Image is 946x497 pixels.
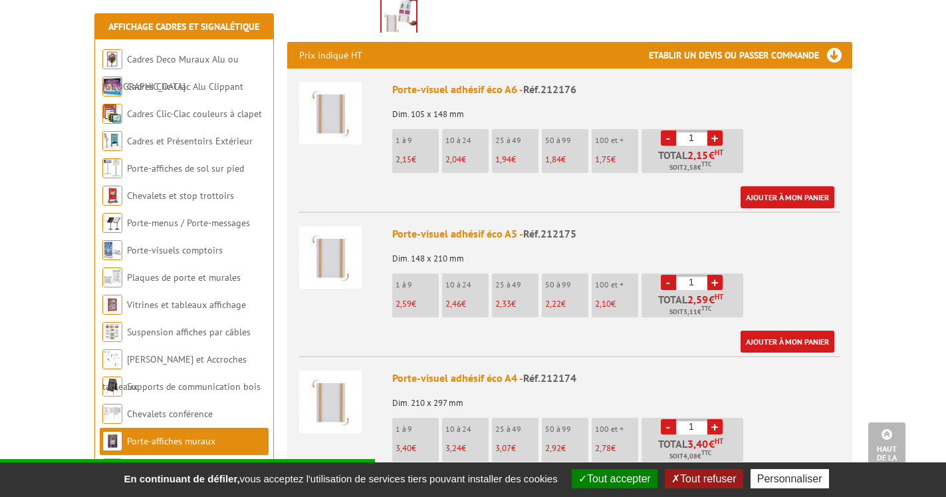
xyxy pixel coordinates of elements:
a: - [661,130,676,146]
a: Cadres Deco Muraux Alu ou [GEOGRAPHIC_DATA] [102,53,239,92]
p: € [396,299,439,309]
img: Suspension affiches par câbles [102,322,122,342]
button: Tout refuser [665,469,743,488]
sup: HT [715,292,723,301]
p: 1 à 9 [396,424,439,434]
a: - [661,419,676,434]
p: € [445,444,489,453]
img: Porte-visuels comptoirs [102,240,122,260]
span: 2,58 [683,162,697,173]
img: Cadres et Présentoirs Extérieur [102,131,122,151]
span: 2,15 [396,154,412,165]
span: 3,11 [683,307,697,317]
a: Ajouter à mon panier [741,186,834,208]
a: Suspension affiches par câbles [127,326,251,338]
p: € [396,155,439,164]
span: € [709,294,715,305]
a: Porte-affiches de sol sur pied [127,162,244,174]
img: Cimaises et Accroches tableaux [102,349,122,369]
a: - [661,275,676,290]
a: + [707,419,723,434]
p: 50 à 99 [545,136,588,145]
a: Haut de la page [868,422,905,477]
img: Porte-visuel adhésif éco A6 [299,82,362,144]
span: 2,46 [445,298,461,309]
a: Chevalets et stop trottoirs [127,190,234,202]
p: € [545,444,588,453]
div: Porte-visuel adhésif éco A5 - [392,226,840,242]
span: vous acceptez l'utilisation de services tiers pouvant installer des cookies [117,473,564,484]
img: Porte-affiches de sol sur pied [102,158,122,178]
p: € [396,444,439,453]
img: Chevalets et stop trottoirs [102,186,122,206]
sup: TTC [701,449,711,456]
p: 100 et + [595,136,638,145]
img: Porte-visuel adhésif éco A5 [299,226,362,289]
a: Plaques de porte et murales [127,271,241,283]
p: € [495,155,538,164]
img: Porte-affiches muraux [102,431,122,451]
span: 2,10 [595,298,611,309]
div: Porte-visuel adhésif éco A4 - [392,371,840,386]
p: Dim. 210 x 297 mm [392,389,840,408]
p: 25 à 49 [495,136,538,145]
p: 10 à 24 [445,280,489,289]
img: Cadres Deco Muraux Alu ou Bois [102,49,122,69]
span: Réf.212174 [523,371,576,385]
p: € [545,299,588,309]
img: Chevalets conférence [102,404,122,424]
span: 2,59 [687,294,709,305]
img: Plaques de porte et murales [102,267,122,287]
span: 4,08 [683,451,697,462]
button: Personnaliser (fenêtre modale) [751,469,829,488]
p: 100 et + [595,280,638,289]
span: 3,24 [445,442,461,454]
span: € [709,150,715,160]
p: € [495,444,538,453]
p: € [445,299,489,309]
span: € [709,438,715,449]
sup: HT [715,148,723,157]
sup: TTC [701,160,711,168]
p: Prix indiqué HT [299,42,362,69]
p: 25 à 49 [495,280,538,289]
p: 1 à 9 [396,136,439,145]
p: € [545,155,588,164]
a: Vitrines et tableaux affichage [127,299,246,311]
button: Tout accepter [572,469,657,488]
img: Cadres LED & PLV lumineuses LED [102,458,122,478]
span: Réf.212175 [523,227,576,240]
p: 25 à 49 [495,424,538,434]
a: + [707,130,723,146]
p: € [495,299,538,309]
p: Dim. 105 x 148 mm [392,100,840,119]
span: 2,04 [445,154,461,165]
p: Total [645,150,743,173]
span: Soit € [669,162,711,173]
a: Cadres Clic-Clac Alu Clippant [127,81,243,92]
span: Réf.212176 [523,83,576,96]
div: Porte-visuel adhésif éco A6 - [392,82,840,97]
p: € [595,299,638,309]
p: Dim. 148 x 210 mm [392,245,840,263]
span: Soit € [669,307,711,317]
h3: Etablir un devis ou passer commande [649,42,852,69]
p: Total [645,438,743,462]
a: + [707,275,723,290]
img: Porte-visuel adhésif éco A4 [299,371,362,433]
span: 3,40 [687,438,709,449]
img: Cadres Clic-Clac couleurs à clapet [102,104,122,124]
sup: TTC [701,305,711,312]
img: Porte-menus / Porte-messages [102,213,122,233]
span: Soit € [669,451,711,462]
span: 2,92 [545,442,561,454]
a: Cadres Clic-Clac couleurs à clapet [127,108,262,120]
p: 50 à 99 [545,424,588,434]
sup: HT [715,436,723,446]
span: 2,78 [595,442,611,454]
a: Chevalets conférence [127,408,213,420]
p: Total [645,294,743,317]
span: 2,22 [545,298,561,309]
span: 2,15 [687,150,709,160]
p: 50 à 99 [545,280,588,289]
